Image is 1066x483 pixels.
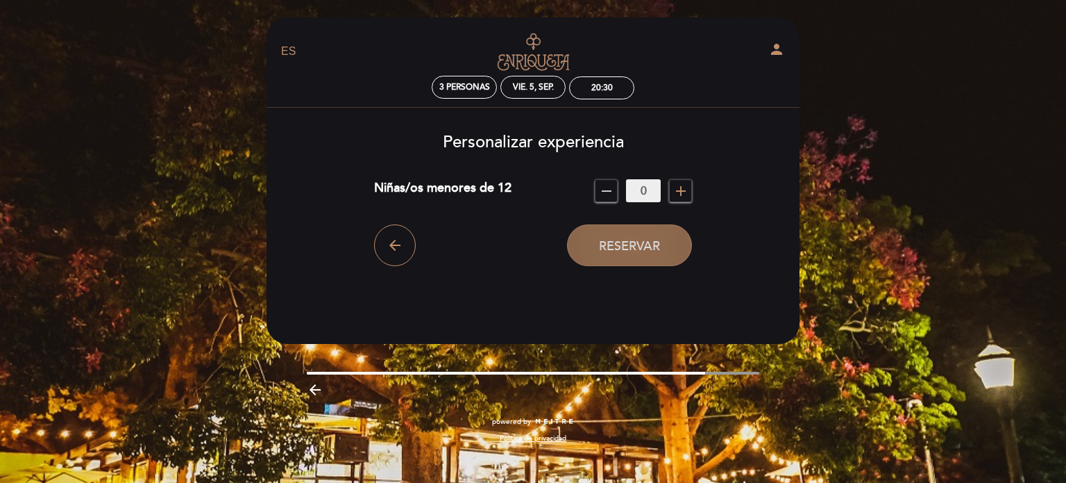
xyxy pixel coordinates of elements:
[492,417,574,427] a: powered by
[591,83,613,93] div: 20:30
[492,417,531,427] span: powered by
[672,183,689,199] i: add
[513,82,554,92] div: vie. 5, sep.
[567,224,692,266] button: Reservar
[768,41,785,58] i: person
[500,434,566,443] a: Política de privacidad
[439,82,490,92] span: 3 personas
[598,183,615,199] i: remove
[768,41,785,63] button: person
[374,179,511,202] div: Niñas/os menores de 12
[307,382,323,398] i: arrow_backward
[446,33,620,71] a: [PERSON_NAME]
[534,418,574,425] img: MEITRE
[387,237,403,254] i: arrow_back
[599,238,660,254] span: Reservar
[374,224,416,266] button: arrow_back
[443,132,624,152] span: Personalizar experiencia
